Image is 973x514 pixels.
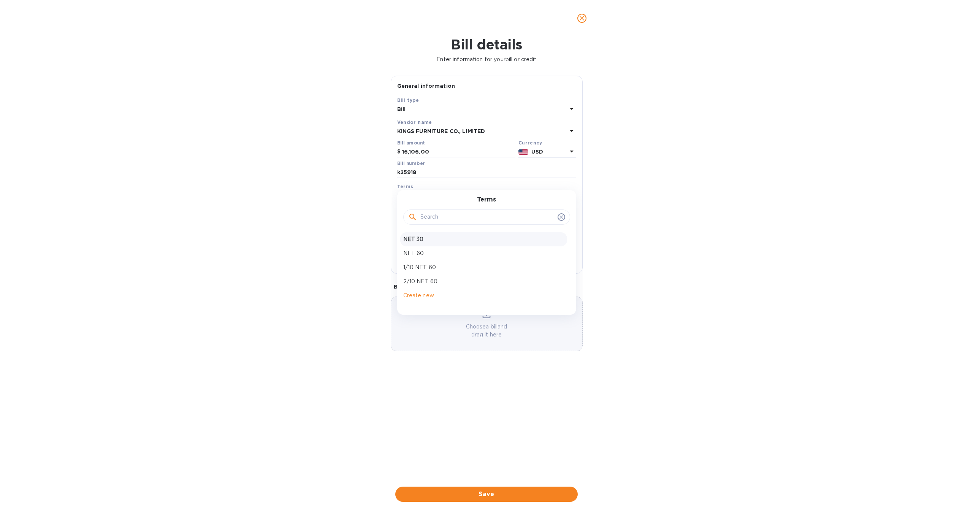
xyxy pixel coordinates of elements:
b: Currency [518,140,542,146]
p: Bill image [394,283,580,290]
b: Vendor name [397,119,432,125]
p: Select terms [397,192,431,200]
p: NET 60 [403,249,564,257]
input: $ Enter bill amount [402,146,515,158]
div: $ [397,146,402,158]
button: close [573,9,591,27]
input: Enter bill number [397,167,576,178]
b: Terms [397,184,414,189]
b: USD [531,149,543,155]
label: Bill number [397,161,425,166]
b: Bill type [397,97,419,103]
p: Enter information for your bill or credit [6,56,967,63]
button: Save [395,487,578,502]
p: Choose a bill and drag it here [391,323,582,339]
p: Create new [403,292,564,300]
b: Bill [397,106,406,112]
span: Save [401,490,572,499]
p: 2/10 NET 60 [403,278,564,286]
h3: Terms [477,196,496,203]
input: Search [420,211,555,223]
p: NET 30 [403,235,564,243]
label: Bill amount [397,141,425,145]
b: General information [397,83,455,89]
img: USD [518,149,529,155]
b: KINGS FURNITURE CO., LIMITED [397,128,485,134]
p: 1/10 NET 60 [403,263,564,271]
h1: Bill details [6,36,967,52]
